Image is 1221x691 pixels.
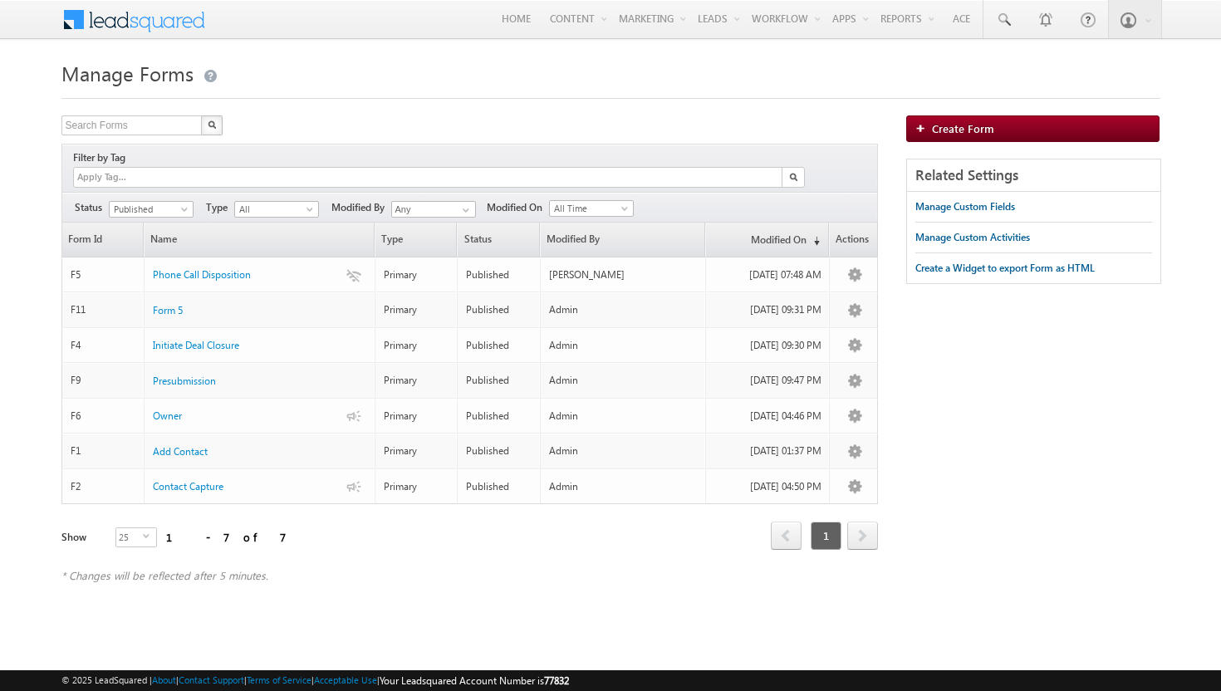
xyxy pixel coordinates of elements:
[71,444,137,458] div: F1
[915,199,1015,214] div: Manage Custom Fields
[549,444,698,458] div: Admin
[76,170,174,184] input: Apply Tag...
[549,302,698,317] div: Admin
[907,159,1160,192] div: Related Settings
[61,568,879,583] div: * Changes will be reflected after 5 minutes.
[549,373,698,388] div: Admin
[541,223,704,257] a: Modified By
[166,527,287,546] div: 1 - 7 of 7
[73,149,131,167] div: Filter by Tag
[71,302,137,317] div: F11
[153,444,208,459] a: Add Contact
[466,373,532,388] div: Published
[830,223,878,257] span: Actions
[331,200,391,215] span: Modified By
[915,253,1095,283] a: Create a Widget to export Form as HTML
[384,338,450,353] div: Primary
[771,523,802,550] a: prev
[234,201,319,218] a: All
[314,674,377,685] a: Acceptable Use
[807,234,820,247] span: (sorted descending)
[235,202,314,217] span: All
[487,200,549,215] span: Modified On
[384,409,450,424] div: Primary
[71,373,137,388] div: F9
[714,373,821,388] div: [DATE] 09:47 PM
[153,409,182,424] a: Owner
[811,522,841,550] span: 1
[549,200,634,217] a: All Time
[384,267,450,282] div: Primary
[714,267,821,282] div: [DATE] 07:48 AM
[714,444,821,458] div: [DATE] 01:37 PM
[153,375,216,387] span: Presubmission
[466,302,532,317] div: Published
[75,200,109,215] span: Status
[549,338,698,353] div: Admin
[706,223,828,257] a: Modified On(sorted descending)
[61,673,569,689] span: © 2025 LeadSquared | | | | |
[71,338,137,353] div: F4
[549,267,698,282] div: [PERSON_NAME]
[153,374,216,389] a: Presubmission
[62,223,143,257] a: Form Id
[544,674,569,687] span: 77832
[384,444,450,458] div: Primary
[549,409,698,424] div: Admin
[847,522,878,550] span: next
[458,223,538,257] span: Status
[247,674,311,685] a: Terms of Service
[152,674,176,685] a: About
[71,409,137,424] div: F6
[71,479,137,494] div: F2
[549,479,698,494] div: Admin
[61,530,102,545] div: Show
[153,338,239,353] a: Initiate Deal Closure
[206,200,234,215] span: Type
[847,523,878,550] a: next
[714,338,821,353] div: [DATE] 09:30 PM
[915,223,1030,252] a: Manage Custom Activities
[153,409,182,422] span: Owner
[61,60,194,86] span: Manage Forms
[466,444,532,458] div: Published
[466,409,532,424] div: Published
[384,302,450,317] div: Primary
[153,339,239,351] span: Initiate Deal Closure
[109,201,194,218] a: Published
[384,479,450,494] div: Primary
[915,230,1030,245] div: Manage Custom Activities
[375,223,456,257] span: Type
[550,201,629,216] span: All Time
[110,202,189,217] span: Published
[789,173,797,181] img: Search
[932,121,994,135] span: Create Form
[179,674,244,685] a: Contact Support
[384,373,450,388] div: Primary
[116,528,143,546] span: 25
[714,409,821,424] div: [DATE] 04:46 PM
[915,123,932,133] img: add_icon.png
[153,268,251,281] span: Phone Call Disposition
[391,201,476,218] input: Type to Search
[466,267,532,282] div: Published
[145,223,374,257] a: Name
[153,303,183,318] a: Form 5
[143,532,156,540] span: select
[915,192,1015,222] a: Manage Custom Fields
[466,338,532,353] div: Published
[771,522,802,550] span: prev
[915,261,1095,276] div: Create a Widget to export Form as HTML
[380,674,569,687] span: Your Leadsquared Account Number is
[71,267,137,282] div: F5
[153,267,251,282] a: Phone Call Disposition
[454,202,474,218] a: Show All Items
[153,445,208,458] span: Add Contact
[153,479,223,494] a: Contact Capture
[714,302,821,317] div: [DATE] 09:31 PM
[153,480,223,493] span: Contact Capture
[153,304,183,316] span: Form 5
[466,479,532,494] div: Published
[714,479,821,494] div: [DATE] 04:50 PM
[208,120,216,129] img: Search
